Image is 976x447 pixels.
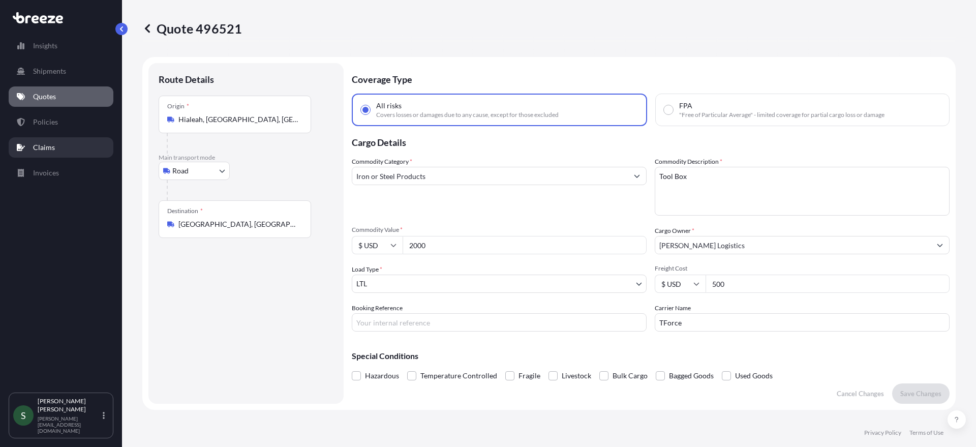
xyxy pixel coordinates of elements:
input: Enter amount [706,275,950,293]
div: Destination [167,207,203,215]
p: Invoices [33,168,59,178]
p: Coverage Type [352,63,950,94]
span: Temperature Controlled [420,368,497,383]
input: Full name [655,236,931,254]
label: Carrier Name [655,303,691,313]
input: All risksCovers losses or damages due to any cause, except for those excluded [361,105,370,114]
p: [PERSON_NAME] [PERSON_NAME] [38,397,101,413]
p: Shipments [33,66,66,76]
a: Policies [9,112,113,132]
a: Terms of Use [909,429,943,437]
span: S [21,410,26,421]
p: Main transport mode [159,154,333,162]
p: Save Changes [900,389,941,399]
input: Select a commodity type [352,167,628,185]
p: Route Details [159,73,214,85]
p: Special Conditions [352,352,950,360]
input: Destination [178,219,298,229]
p: Cancel Changes [837,389,884,399]
span: Fragile [518,368,540,383]
a: Privacy Policy [864,429,901,437]
label: Commodity Category [352,157,412,167]
button: Cancel Changes [829,383,892,404]
div: Origin [167,102,189,110]
a: Quotes [9,86,113,107]
span: Bagged Goods [669,368,714,383]
span: FPA [679,101,692,111]
span: Road [172,166,189,176]
input: FPA"Free of Particular Average" - limited coverage for partial cargo loss or damage [664,105,673,114]
span: "Free of Particular Average" - limited coverage for partial cargo loss or damage [679,111,884,119]
span: Freight Cost [655,264,950,273]
label: Booking Reference [352,303,403,313]
p: Claims [33,142,55,153]
button: Save Changes [892,383,950,404]
button: Select transport [159,162,230,180]
input: Your internal reference [352,313,647,332]
p: Cargo Details [352,126,950,157]
p: Quote 496521 [142,20,242,37]
span: Bulk Cargo [613,368,648,383]
span: Load Type [352,264,382,275]
button: Show suggestions [628,167,646,185]
span: Commodity Value [352,226,647,234]
button: Show suggestions [931,236,949,254]
a: Invoices [9,163,113,183]
p: Insights [33,41,57,51]
span: Used Goods [735,368,773,383]
span: Covers losses or damages due to any cause, except for those excluded [376,111,559,119]
input: Enter name [655,313,950,332]
label: Cargo Owner [655,226,694,236]
span: Livestock [562,368,591,383]
input: Type amount [403,236,647,254]
span: LTL [356,279,367,289]
a: Shipments [9,61,113,81]
input: Origin [178,114,298,125]
p: [PERSON_NAME][EMAIL_ADDRESS][DOMAIN_NAME] [38,415,101,434]
label: Commodity Description [655,157,722,167]
a: Claims [9,137,113,158]
textarea: Tool Box [655,167,950,216]
p: Policies [33,117,58,127]
button: LTL [352,275,647,293]
p: Quotes [33,92,56,102]
a: Insights [9,36,113,56]
span: Hazardous [365,368,399,383]
span: All risks [376,101,402,111]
